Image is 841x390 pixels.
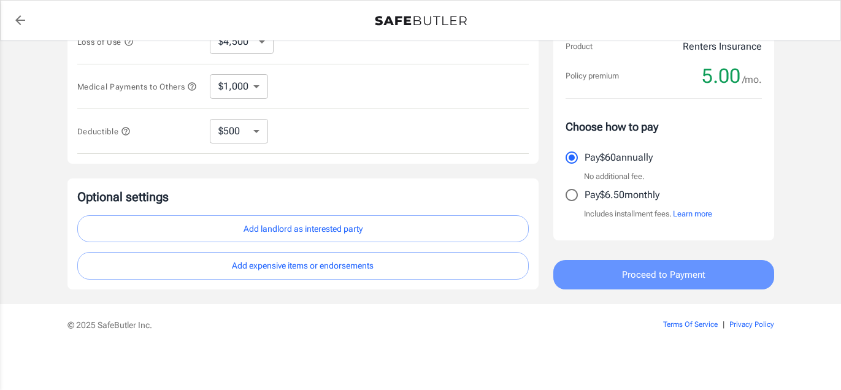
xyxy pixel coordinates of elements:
[566,70,619,82] p: Policy premium
[77,127,131,136] span: Deductible
[67,319,594,331] p: © 2025 SafeButler Inc.
[77,252,529,280] button: Add expensive items or endorsements
[77,188,529,205] p: Optional settings
[77,34,134,49] button: Loss of Use
[77,215,529,243] button: Add landlord as interested party
[77,37,134,47] span: Loss of Use
[584,170,645,183] p: No additional fee.
[77,79,198,94] button: Medical Payments to Others
[673,208,712,220] button: Learn more
[723,320,724,329] span: |
[585,188,659,202] p: Pay $6.50 monthly
[553,260,774,289] button: Proceed to Payment
[742,71,762,88] span: /mo.
[622,267,705,283] span: Proceed to Payment
[702,64,740,88] span: 5.00
[729,320,774,329] a: Privacy Policy
[8,8,33,32] a: back to quotes
[77,124,131,139] button: Deductible
[566,118,762,135] p: Choose how to pay
[585,150,653,165] p: Pay $60 annually
[566,40,593,53] p: Product
[375,16,467,26] img: Back to quotes
[77,82,198,91] span: Medical Payments to Others
[584,208,712,220] p: Includes installment fees.
[663,320,718,329] a: Terms Of Service
[683,39,762,54] p: Renters Insurance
